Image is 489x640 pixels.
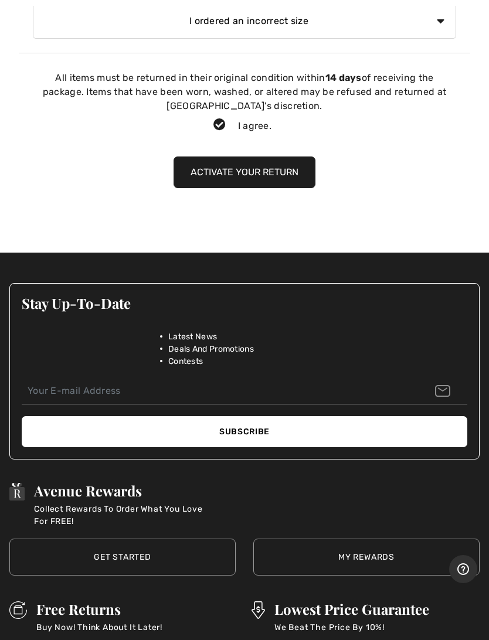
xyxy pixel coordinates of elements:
span: Contests [168,355,203,367]
h3: Free Returns [36,601,162,617]
img: Lowest Price Guarantee [252,601,265,619]
strong: 14 days [325,72,362,83]
span: Latest News [168,331,217,343]
div: All items must be returned in their original condition within of receiving the package. Items tha... [39,71,450,113]
img: Avenue Rewards [9,483,25,501]
button: Subscribe [22,416,467,447]
input: Your E-mail Address [22,378,467,404]
button: Activate your return [174,156,315,188]
iframe: Opens a widget where you can find more information [449,555,477,584]
h3: Avenue Rewards [34,483,210,498]
a: My Rewards [253,539,480,576]
label: I agree. [204,119,285,133]
h3: Stay Up-To-Date [22,295,467,311]
p: Collect Rewards To Order What You Love For FREE! [34,503,210,527]
a: Get Started [9,539,236,576]
h3: Lowest Price Guarantee [274,601,429,617]
span: Deals And Promotions [168,343,254,355]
